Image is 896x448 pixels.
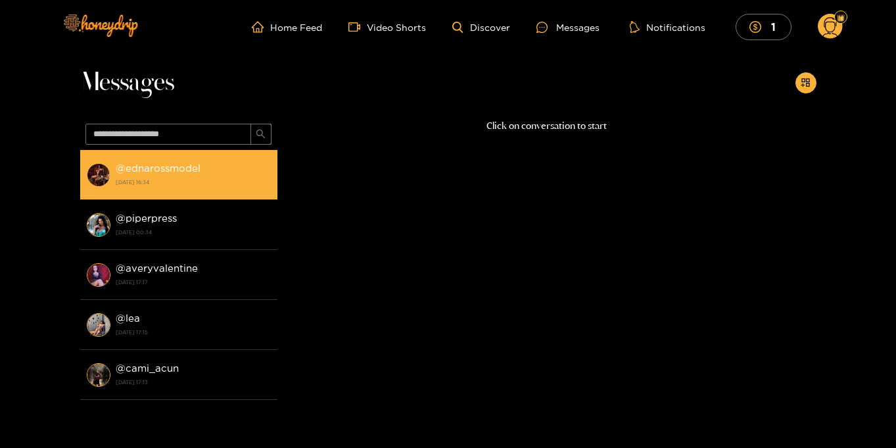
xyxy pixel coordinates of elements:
strong: [DATE] 17:13 [116,376,271,388]
span: home [252,21,270,33]
img: conversation [87,213,110,237]
img: Fan Level [837,14,845,22]
span: search [256,129,266,140]
a: Home Feed [252,21,322,33]
img: conversation [87,363,110,387]
button: Notifications [626,20,709,34]
span: appstore-add [801,78,811,89]
img: conversation [87,313,110,337]
img: conversation [87,263,110,287]
p: Click on conversation to start [277,118,816,134]
strong: [DATE] 16:34 [116,176,271,188]
span: dollar [749,21,768,33]
strong: [DATE] 00:34 [116,226,271,238]
span: Messages [80,67,174,99]
button: appstore-add [795,72,816,93]
span: video-camera [348,21,367,33]
strong: @ ednarossmodel [116,162,200,174]
img: conversation [87,163,110,187]
strong: @ cami_acun [116,362,179,374]
strong: @ lea [116,312,140,324]
a: Video Shorts [348,21,426,33]
strong: @ averyvalentine [116,262,198,274]
strong: [DATE] 17:15 [116,326,271,338]
div: Messages [536,20,600,35]
button: search [250,124,271,145]
mark: 1 [769,20,778,34]
button: 1 [736,14,791,39]
strong: @ piperpress [116,212,177,224]
strong: [DATE] 17:17 [116,276,271,288]
a: Discover [452,22,509,33]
